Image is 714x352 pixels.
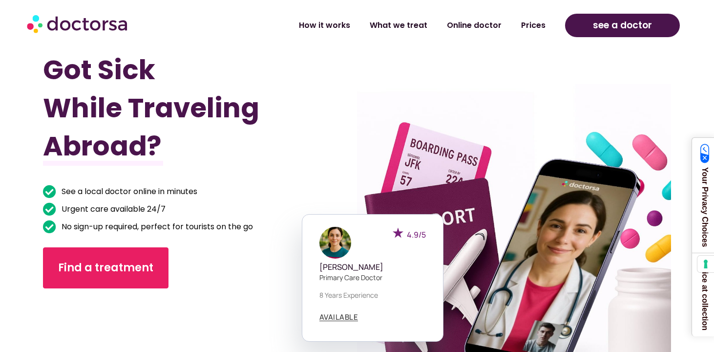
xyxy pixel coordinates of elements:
[437,14,511,37] a: Online doctor
[319,290,426,300] p: 8 years experience
[319,313,358,321] a: AVAILABLE
[43,51,310,165] h1: Got Sick While Traveling Abroad?
[511,14,555,37] a: Prices
[58,260,153,276] span: Find a treatment
[59,185,197,198] span: See a local doctor online in minutes
[59,202,166,216] span: Urgent care available 24/7
[59,220,253,234] span: No sign-up required, perfect for tourists on the go
[189,14,555,37] nav: Menu
[319,263,426,272] h5: [PERSON_NAME]
[697,256,714,272] button: Your consent preferences for tracking technologies
[319,272,426,283] p: Primary care doctor
[43,247,168,288] a: Find a treatment
[407,229,426,240] span: 4.9/5
[593,18,652,33] span: see a doctor
[565,14,680,37] a: see a doctor
[360,14,437,37] a: What we treat
[289,14,360,37] a: How it works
